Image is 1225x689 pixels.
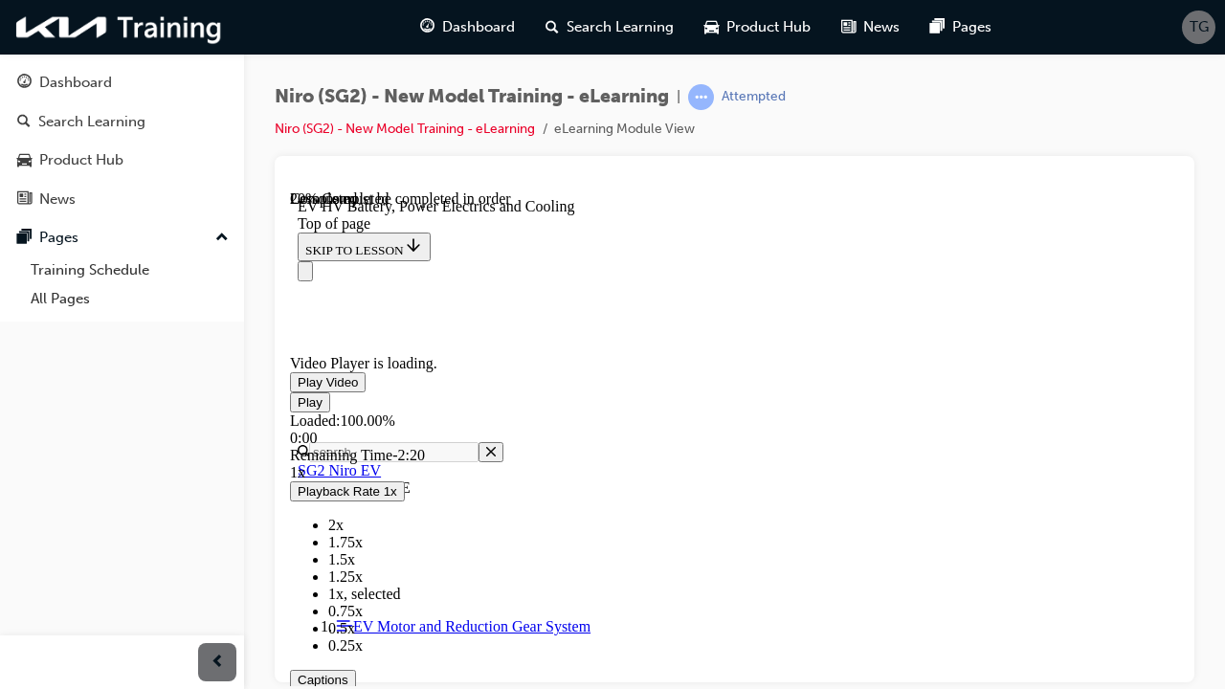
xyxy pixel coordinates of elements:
[39,149,123,171] div: Product Hub
[677,86,680,108] span: |
[722,88,786,106] div: Attempted
[567,16,674,38] span: Search Learning
[275,86,669,108] span: Niro (SG2) - New Model Training - eLearning
[38,111,145,133] div: Search Learning
[8,61,236,220] button: DashboardSearch LearningProduct HubNews
[546,15,559,39] span: search-icon
[8,65,236,100] a: Dashboard
[39,189,76,211] div: News
[8,143,236,178] a: Product Hub
[8,104,236,140] a: Search Learning
[841,15,856,39] span: news-icon
[930,15,945,39] span: pages-icon
[17,75,32,92] span: guage-icon
[8,182,236,217] a: News
[442,16,515,38] span: Dashboard
[23,256,236,285] a: Training Schedule
[8,220,236,256] button: Pages
[17,152,32,169] span: car-icon
[688,84,714,110] span: learningRecordVerb_ATTEMPT-icon
[23,284,236,314] a: All Pages
[863,16,900,38] span: News
[211,651,225,675] span: prev-icon
[39,72,112,94] div: Dashboard
[275,121,535,137] a: Niro (SG2) - New Model Training - eLearning
[39,227,78,249] div: Pages
[952,16,991,38] span: Pages
[17,114,31,131] span: search-icon
[1182,11,1215,44] button: TG
[726,16,811,38] span: Product Hub
[17,191,32,209] span: news-icon
[17,230,32,247] span: pages-icon
[915,8,1007,47] a: pages-iconPages
[530,8,689,47] a: search-iconSearch Learning
[689,8,826,47] a: car-iconProduct Hub
[420,15,434,39] span: guage-icon
[10,8,230,47] img: kia-training
[554,119,695,141] li: eLearning Module View
[215,226,229,251] span: up-icon
[704,15,719,39] span: car-icon
[826,8,915,47] a: news-iconNews
[405,8,530,47] a: guage-iconDashboard
[1190,16,1209,38] span: TG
